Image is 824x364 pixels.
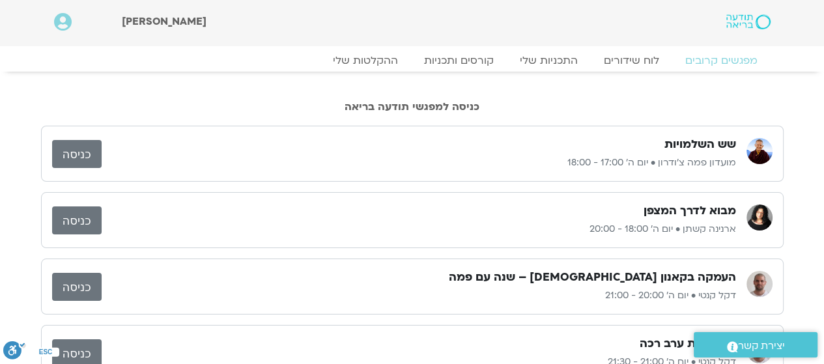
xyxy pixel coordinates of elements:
[102,155,736,171] p: מועדון פמה צ'ודרון • יום ה׳ 17:00 - 18:00
[664,137,736,152] h3: שש השלמויות
[52,140,102,168] a: כניסה
[640,336,736,352] h3: מדיטציית ערב רכה
[102,221,736,237] p: ארנינה קשתן • יום ה׳ 18:00 - 20:00
[449,270,736,285] h3: העמקה בקאנון [DEMOGRAPHIC_DATA] – שנה עם פמה
[507,54,591,67] a: התכניות שלי
[102,288,736,303] p: דקל קנטי • יום ה׳ 20:00 - 21:00
[672,54,771,67] a: מפגשים קרובים
[644,203,736,219] h3: מבוא לדרך המצפן
[320,54,411,67] a: ההקלטות שלי
[411,54,507,67] a: קורסים ותכניות
[746,271,773,297] img: דקל קנטי
[54,54,771,67] nav: Menu
[41,101,784,113] h2: כניסה למפגשי תודעה בריאה
[746,138,773,164] img: מועדון פמה צ'ודרון
[694,332,817,357] a: יצירת קשר
[591,54,672,67] a: לוח שידורים
[52,273,102,301] a: כניסה
[746,204,773,231] img: ארנינה קשתן
[52,206,102,234] a: כניסה
[738,337,785,355] span: יצירת קשר
[122,14,206,29] span: [PERSON_NAME]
